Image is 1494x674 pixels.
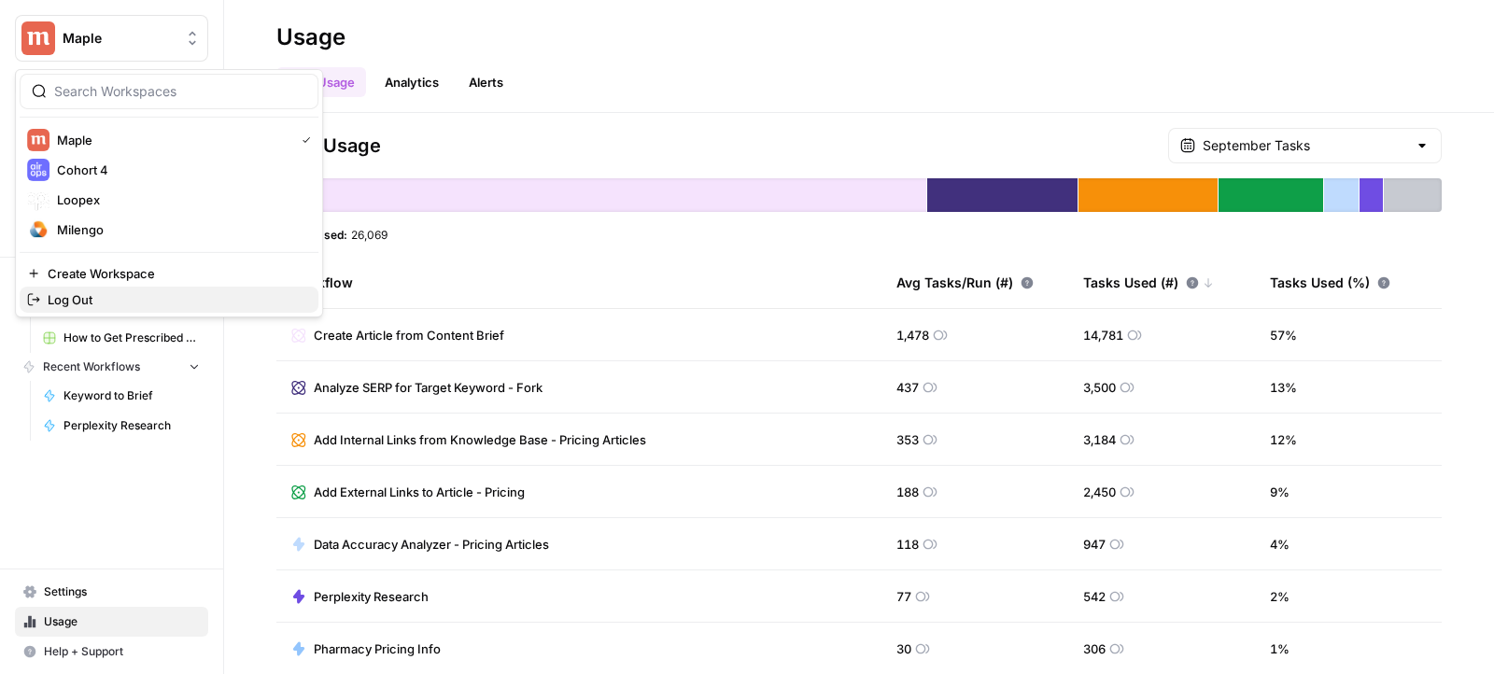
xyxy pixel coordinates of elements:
[276,22,345,52] div: Usage
[20,260,318,287] a: Create Workspace
[1270,257,1390,308] div: Tasks Used (%)
[291,378,543,397] a: Analyze SERP for Target Keyword - Fork
[291,257,867,308] div: Workflow
[291,326,504,344] a: Create Article from Content Brief
[1083,587,1106,606] span: 542
[314,378,543,397] span: Analyze SERP for Target Keyword - Fork
[1270,535,1290,554] span: 4 %
[291,430,646,449] a: Add Internal Links from Knowledge Base - Pricing Articles
[21,21,55,55] img: Maple Logo
[1270,483,1290,501] span: 9 %
[35,323,208,353] a: How to Get Prescribed for [Medication]
[43,358,140,375] span: Recent Workflows
[63,417,200,434] span: Perplexity Research
[291,587,429,606] a: Perplexity Research
[57,220,303,239] span: Milengo
[48,290,303,309] span: Log Out
[15,607,208,637] a: Usage
[314,639,441,658] span: Pharmacy Pricing Info
[291,639,441,658] a: Pharmacy Pricing Info
[35,381,208,411] a: Keyword to Brief
[27,129,49,151] img: Maple Logo
[1270,430,1297,449] span: 12 %
[1270,639,1290,658] span: 1 %
[314,587,429,606] span: Perplexity Research
[27,218,49,241] img: Milengo Logo
[1270,326,1297,344] span: 57 %
[27,189,49,211] img: Loopex Logo
[896,535,919,554] span: 118
[63,330,200,346] span: How to Get Prescribed for [Medication]
[44,643,200,660] span: Help + Support
[314,326,504,344] span: Create Article from Content Brief
[1083,378,1116,397] span: 3,500
[896,326,929,344] span: 1,478
[1083,535,1106,554] span: 947
[291,535,549,554] a: Data Accuracy Analyzer - Pricing Articles
[27,159,49,181] img: Cohort 4 Logo
[1270,378,1297,397] span: 13 %
[20,287,318,313] a: Log Out
[1083,483,1116,501] span: 2,450
[1083,430,1116,449] span: 3,184
[44,613,200,630] span: Usage
[35,411,208,441] a: Perplexity Research
[896,378,919,397] span: 437
[291,483,525,501] a: Add External Links to Article - Pricing
[1083,326,1123,344] span: 14,781
[15,69,323,317] div: Workspace: Maple
[896,639,911,658] span: 30
[1083,257,1214,308] div: Tasks Used (#)
[15,637,208,667] button: Help + Support
[896,257,1034,308] div: Avg Tasks/Run (#)
[896,430,919,449] span: 353
[54,82,306,101] input: Search Workspaces
[276,67,366,97] a: Task Usage
[15,353,208,381] button: Recent Workflows
[351,227,388,242] span: 26,069
[63,29,176,48] span: Maple
[373,67,450,97] a: Analytics
[896,483,919,501] span: 188
[276,133,381,159] span: Task Usage
[57,131,287,149] span: Maple
[314,430,646,449] span: Add Internal Links from Knowledge Base - Pricing Articles
[48,264,303,283] span: Create Workspace
[15,15,208,62] button: Workspace: Maple
[44,583,200,600] span: Settings
[63,387,200,404] span: Keyword to Brief
[57,190,303,209] span: Loopex
[458,67,514,97] a: Alerts
[1083,639,1106,658] span: 306
[1270,587,1290,606] span: 2 %
[896,587,911,606] span: 77
[57,161,303,179] span: Cohort 4
[314,483,525,501] span: Add External Links to Article - Pricing
[15,577,208,607] a: Settings
[1203,136,1407,155] input: September Tasks
[314,535,549,554] span: Data Accuracy Analyzer - Pricing Articles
